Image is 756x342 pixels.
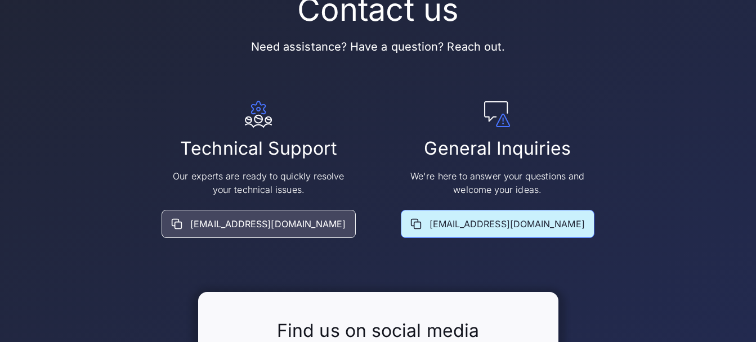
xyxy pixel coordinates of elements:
[424,137,570,160] h2: General Inquiries
[168,169,348,196] p: Our experts are ready to quickly resolve your technical issues.
[190,217,346,231] div: [EMAIL_ADDRESS][DOMAIN_NAME]
[430,217,585,231] div: [EMAIL_ADDRESS][DOMAIN_NAME]
[180,137,337,160] h2: Technical Support
[408,169,588,196] p: We're here to answer your questions and welcome your ideas.
[251,38,506,56] p: Need assistance? Have a question? Reach out.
